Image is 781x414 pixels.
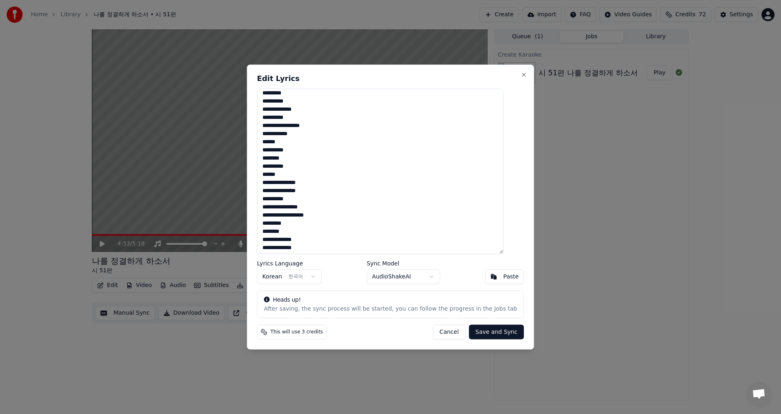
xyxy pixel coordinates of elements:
[367,261,440,266] label: Sync Model
[485,269,524,284] button: Paste
[469,325,524,340] button: Save and Sync
[257,74,524,82] h2: Edit Lyrics
[264,296,517,304] div: Heads up!
[432,325,465,340] button: Cancel
[257,261,322,266] label: Lyrics Language
[264,305,517,313] div: After saving, the sync process will be started, you can follow the progress in the Jobs tab
[503,273,519,281] div: Paste
[271,329,323,335] span: This will use 3 credits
